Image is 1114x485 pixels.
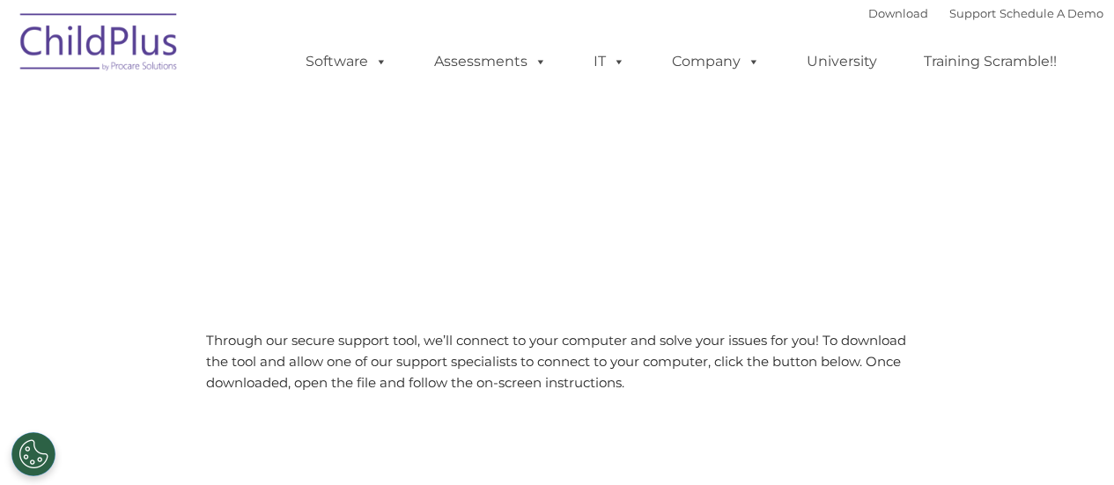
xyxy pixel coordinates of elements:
img: ChildPlus by Procare Solutions [11,1,188,89]
a: Support [949,6,996,20]
a: Schedule A Demo [1000,6,1103,20]
span: LiveSupport with SplashTop [25,127,683,180]
button: Cookies Settings [11,432,55,476]
font: | [868,6,1103,20]
p: Through our secure support tool, we’ll connect to your computer and solve your issues for you! To... [206,330,908,393]
a: Training Scramble!! [906,44,1074,79]
a: IT [576,44,643,79]
a: Software [288,44,405,79]
a: Company [654,44,778,79]
a: Download [868,6,928,20]
a: University [789,44,895,79]
a: Assessments [417,44,564,79]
